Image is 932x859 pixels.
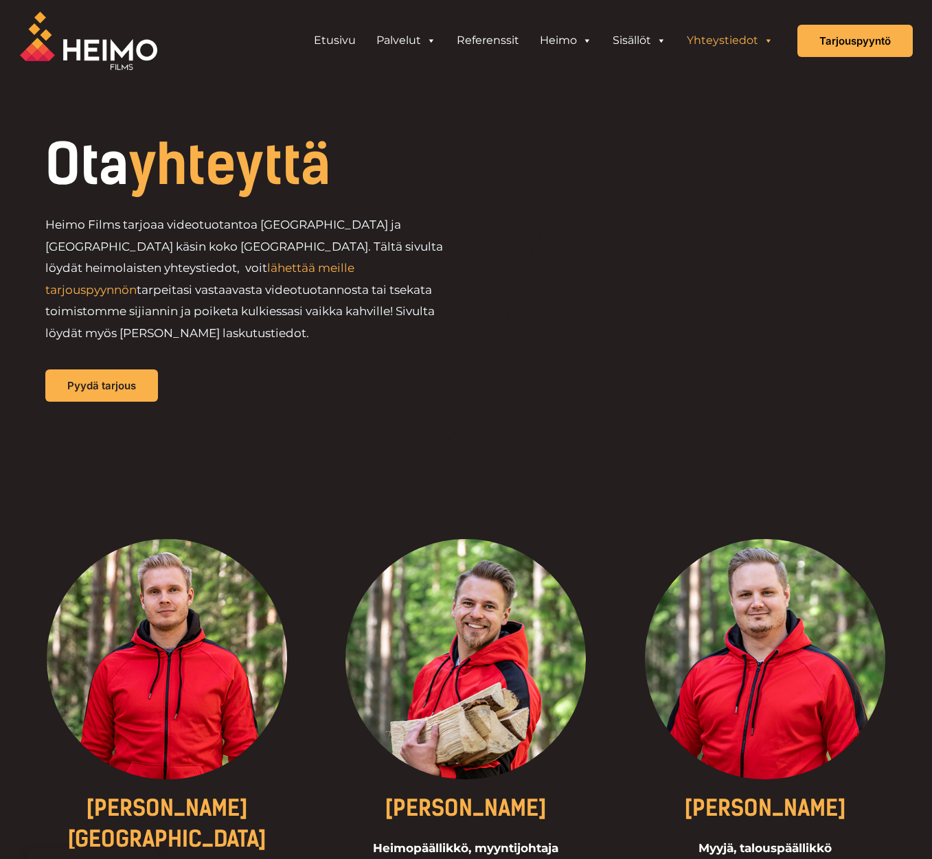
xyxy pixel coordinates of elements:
h1: Ota [45,137,554,192]
a: [PERSON_NAME][GEOGRAPHIC_DATA] [67,795,266,852]
a: Palvelut [366,27,446,54]
img: Heimo Filmsin logo [20,12,157,70]
aside: Header Widget 1 [297,27,791,54]
a: Yhteystiedot [677,27,784,54]
a: Tarjouspyyntö [797,25,913,57]
a: lähettää meille tarjouspyynnön [45,261,354,297]
a: Sisällöt [602,27,677,54]
p: Heimo Films tarjoaa videotuotantoa [GEOGRAPHIC_DATA] ja [GEOGRAPHIC_DATA] käsin koko [GEOGRAPHIC_... [45,214,461,344]
a: Heimo [530,27,602,54]
a: Pyydä tarjous [45,369,158,402]
span: yhteyttä [128,132,330,198]
a: Etusivu [304,27,366,54]
span: Pyydä tarjous [67,380,136,391]
a: [PERSON_NAME] [385,795,547,821]
a: Referenssit [446,27,530,54]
